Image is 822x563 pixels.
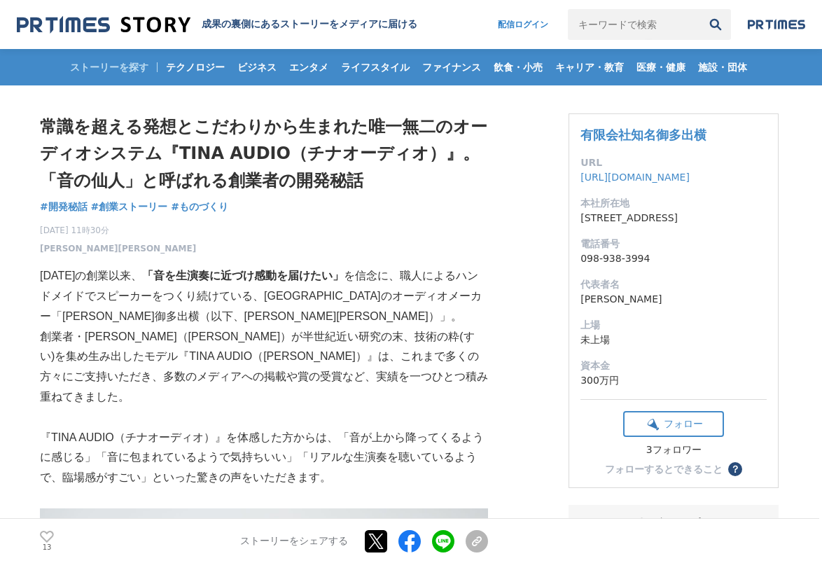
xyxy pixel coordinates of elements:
span: ファイナンス [417,61,487,74]
a: エンタメ [284,49,334,85]
span: 医療・健康 [631,61,691,74]
a: #創業ストーリー [91,200,168,214]
button: ？ [728,462,742,476]
dt: 本社所在地 [580,196,767,211]
span: キャリア・教育 [550,61,629,74]
span: ？ [730,464,740,474]
a: キャリア・教育 [550,49,629,85]
dd: [PERSON_NAME] [580,292,767,307]
p: 13 [40,544,54,551]
span: [DATE] 11時30分 [40,224,196,237]
a: 有限会社知名御多出横 [580,127,706,142]
span: 施設・団体 [692,61,753,74]
a: #ものづくり [171,200,228,214]
a: ビジネス [232,49,282,85]
dd: 未上場 [580,333,767,347]
div: 3フォロワー [623,444,724,457]
input: キーワードで検索 [568,9,700,40]
span: エンタメ [284,61,334,74]
strong: 「音を生演奏に近づけ感動を届けたい」 [142,270,344,281]
h1: 常識を超える発想とこだわりから生まれた唯⼀無⼆のオーディオシステム『TINA AUDIO（チナオーディオ）』。「音の仙人」と呼ばれる創業者の開発秘話 [40,113,488,194]
button: フォロー [623,411,724,437]
a: 配信ログイン [484,9,562,40]
p: [DATE]の創業以来、 を信念に、職人によるハンドメイドでスピーカーをつくり続けている、[GEOGRAPHIC_DATA]のオーディオメーカー「[PERSON_NAME]御多出横（以下、[PE... [40,266,488,326]
a: 施設・団体 [692,49,753,85]
a: [PERSON_NAME][PERSON_NAME] [40,242,196,255]
button: 検索 [700,9,731,40]
a: #開発秘話 [40,200,88,214]
dt: 資本金 [580,359,767,373]
h2: 成果の裏側にあるストーリーをメディアに届ける [202,18,417,31]
dt: URL [580,155,767,170]
img: prtimes [748,19,805,30]
dd: 300万円 [580,373,767,388]
dt: 電話番号 [580,237,767,251]
dd: 098-938-3994 [580,251,767,266]
p: 創業者・[PERSON_NAME]（[PERSON_NAME]）が半世紀近い研究の末、技術の粋(すい)を集め生み出したモデル『TINA AUDIO（[PERSON_NAME]）』は、これまで多く... [40,327,488,408]
span: ビジネス [232,61,282,74]
span: ライフスタイル [335,61,415,74]
img: 成果の裏側にあるストーリーをメディアに届ける [17,15,190,34]
span: #創業ストーリー [91,200,168,213]
a: [URL][DOMAIN_NAME] [580,172,690,183]
span: テクノロジー [160,61,230,74]
a: ファイナンス [417,49,487,85]
div: フォローするとできること [605,464,723,474]
span: #ものづくり [171,200,228,213]
a: 医療・健康 [631,49,691,85]
dt: 上場 [580,318,767,333]
a: ライフスタイル [335,49,415,85]
span: 飲食・小売 [488,61,548,74]
p: ストーリーをシェアする [240,535,348,548]
a: 成果の裏側にあるストーリーをメディアに届ける 成果の裏側にあるストーリーをメディアに届ける [17,15,417,34]
p: 『TINA AUDIO（チナオーディオ）』を体感した方からは、「音が上から降ってくるように感じる」「音に包まれているようで気持ちいい」「リアルな生演奏を聴いているようで、臨場感がすごい」といった... [40,428,488,488]
dt: 代表者名 [580,277,767,292]
a: 飲食・小売 [488,49,548,85]
div: メディア問い合わせ先 [580,516,767,533]
dd: [STREET_ADDRESS] [580,211,767,225]
span: #開発秘話 [40,200,88,213]
a: テクノロジー [160,49,230,85]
